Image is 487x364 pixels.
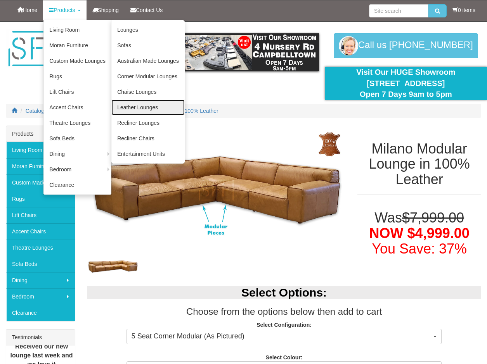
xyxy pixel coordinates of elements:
a: Accent Chairs [43,100,111,115]
a: Rugs [43,69,111,84]
span: Products [54,7,75,13]
span: Contact Us [136,7,163,13]
a: Theatre Lounges [43,115,111,131]
strong: Select Configuration: [256,322,312,328]
font: You Save: 37% [372,241,467,257]
a: Entertainment Units [111,146,185,162]
a: Rugs [6,191,75,207]
a: Home [12,0,43,20]
a: Dining [43,146,111,162]
div: Testimonials [6,329,75,345]
div: Visit Our HUGE Showroom [STREET_ADDRESS] Open 7 Days 9am to 5pm [331,67,481,100]
a: Dining [6,272,75,288]
a: Catalog [26,108,44,114]
a: Sofa Beds [43,131,111,146]
button: 5 Seat Corner Modular (As Pictured) [127,329,442,344]
img: showroom.gif [168,33,319,71]
a: Theatre Lounges [6,240,75,256]
a: Sofa Beds [6,256,75,272]
a: Moran Furniture [6,158,75,174]
del: $7,999.00 [402,210,464,226]
a: Custom Made Lounges [6,174,75,191]
span: Home [23,7,37,13]
a: Bedroom [43,162,111,177]
a: Lift Chairs [6,207,75,223]
a: Lounges [111,22,185,38]
a: Living Room [43,22,111,38]
a: Living Room [6,142,75,158]
a: Accent Chairs [6,223,75,240]
a: Lift Chairs [43,84,111,100]
input: Site search [369,4,428,17]
h1: Was [357,210,481,256]
a: Contact Us [125,0,168,20]
a: Moran Furniture [43,38,111,53]
a: Products [43,0,86,20]
span: 5 Seat Corner Modular (As Pictured) [132,331,432,342]
a: Clearance [43,177,111,193]
a: Corner Modular Lounges [111,69,185,84]
a: Milano Modular Lounge in 100% Leather [121,108,218,114]
span: Shipping [98,7,119,13]
strong: Select Colour: [266,354,303,361]
div: Products [6,126,75,142]
a: Recliner Lounges [111,115,185,131]
a: Australian Made Lounges [111,53,185,69]
a: Chaise Lounges [111,84,185,100]
a: Leather Lounges [111,100,185,115]
li: 0 items [452,6,475,14]
img: Sydney Furniture Factory [6,29,156,68]
span: NOW $4,999.00 [369,225,470,241]
a: Sofas [111,38,185,53]
b: Select Options: [241,286,327,299]
a: Clearance [6,305,75,321]
a: Bedroom [6,288,75,305]
h1: Milano Modular Lounge in 100% Leather [357,141,481,187]
a: Recliner Chairs [111,131,185,146]
a: Shipping [87,0,125,20]
a: Custom Made Lounges [43,53,111,69]
h3: Choose from the options below then add to cart [87,307,481,317]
